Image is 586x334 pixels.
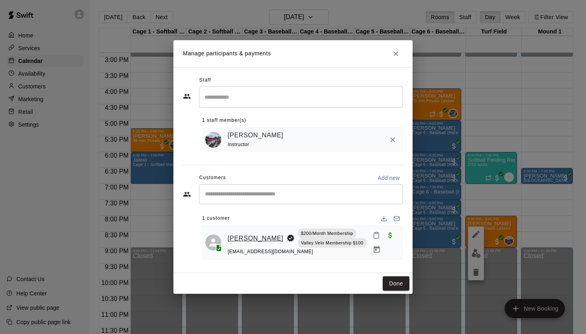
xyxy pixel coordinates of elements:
span: 1 customer [202,212,230,225]
p: Valley Velo Membership $100 [301,240,364,246]
button: Close [389,47,403,61]
div: Search staff [199,86,403,107]
p: Manage participants & payments [183,49,271,58]
button: Done [383,276,409,291]
span: Staff [199,74,211,87]
button: Email participants [390,212,403,225]
p: $200/Month Membership [301,230,353,237]
span: [EMAIL_ADDRESS][DOMAIN_NAME] [228,249,313,254]
div: Brady Powers [205,234,221,250]
button: Download list [378,212,390,225]
svg: Staff [183,92,191,100]
span: 1 staff member(s) [202,114,246,127]
img: Jacob Reyes [205,132,221,148]
svg: Booking Owner [287,234,295,242]
button: Add new [374,172,403,184]
p: Add new [378,174,400,182]
div: Start typing to search customers... [199,184,403,204]
svg: Customers [183,190,191,198]
button: Mark attendance [370,229,383,242]
span: Instructor [228,142,249,147]
button: Remove [385,133,400,147]
button: Manage bookings & payment [370,242,384,257]
span: Paid with Wallet [383,231,397,238]
span: Customers [199,172,226,184]
a: [PERSON_NAME] [228,130,283,141]
a: [PERSON_NAME] [228,233,283,244]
